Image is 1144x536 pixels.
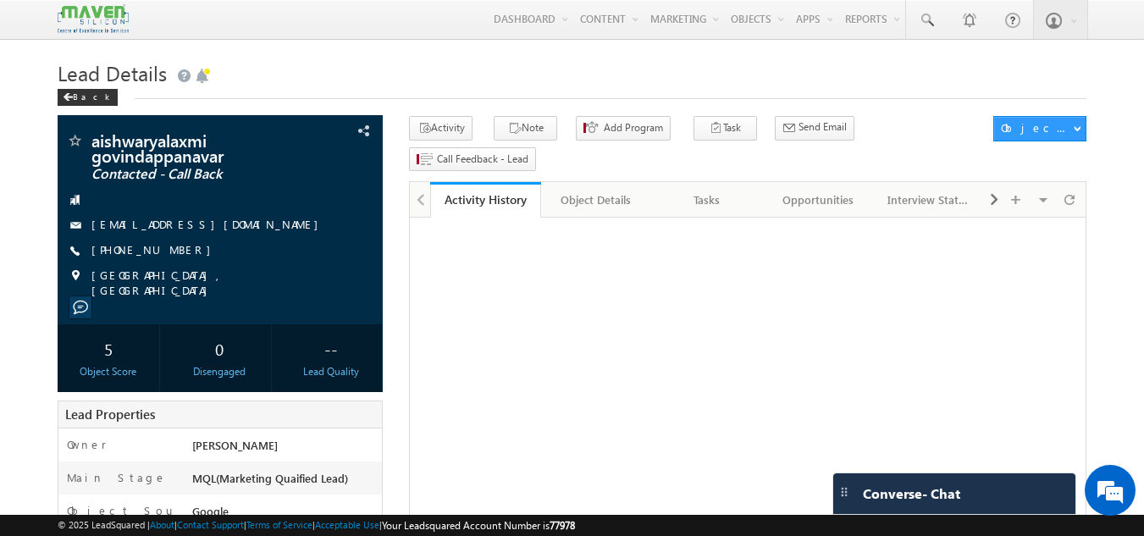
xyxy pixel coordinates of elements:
[91,166,292,183] span: Contacted - Call Back
[188,470,383,494] div: MQL(Marketing Quaified Lead)
[91,217,327,231] a: [EMAIL_ADDRESS][DOMAIN_NAME]
[837,485,851,499] img: carter-drag
[437,152,528,167] span: Call Feedback - Lead
[1001,120,1073,135] div: Object Actions
[315,519,379,530] a: Acceptable Use
[799,119,847,135] span: Send Email
[430,182,541,218] a: Activity History
[874,182,985,218] a: Interview Status
[91,268,354,298] span: [GEOGRAPHIC_DATA], [GEOGRAPHIC_DATA]
[694,116,757,141] button: Task
[62,333,156,364] div: 5
[65,406,155,423] span: Lead Properties
[67,437,107,452] label: Owner
[58,4,129,34] img: Custom Logo
[67,470,167,485] label: Main Stage
[173,364,267,379] div: Disengaged
[284,364,378,379] div: Lead Quality
[652,182,763,218] a: Tasks
[91,242,219,259] span: [PHONE_NUMBER]
[443,191,528,207] div: Activity History
[409,116,473,141] button: Activity
[763,182,874,218] a: Opportunities
[993,116,1086,141] button: Object Actions
[58,517,575,533] span: © 2025 LeadSquared | | | | |
[409,147,536,172] button: Call Feedback - Lead
[91,132,292,163] span: aishwaryalaxmi govindappanavar
[188,503,383,527] div: Google
[192,438,278,452] span: [PERSON_NAME]
[62,364,156,379] div: Object Score
[863,486,960,501] span: Converse - Chat
[541,182,652,218] a: Object Details
[494,116,557,141] button: Note
[177,519,244,530] a: Contact Support
[246,519,312,530] a: Terms of Service
[666,190,748,210] div: Tasks
[67,503,176,533] label: Object Source
[58,88,126,102] a: Back
[58,59,167,86] span: Lead Details
[776,190,859,210] div: Opportunities
[550,519,575,532] span: 77978
[887,190,970,210] div: Interview Status
[604,120,663,135] span: Add Program
[173,333,267,364] div: 0
[576,116,671,141] button: Add Program
[775,116,854,141] button: Send Email
[284,333,378,364] div: --
[150,519,174,530] a: About
[58,89,118,106] div: Back
[555,190,637,210] div: Object Details
[382,519,575,532] span: Your Leadsquared Account Number is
